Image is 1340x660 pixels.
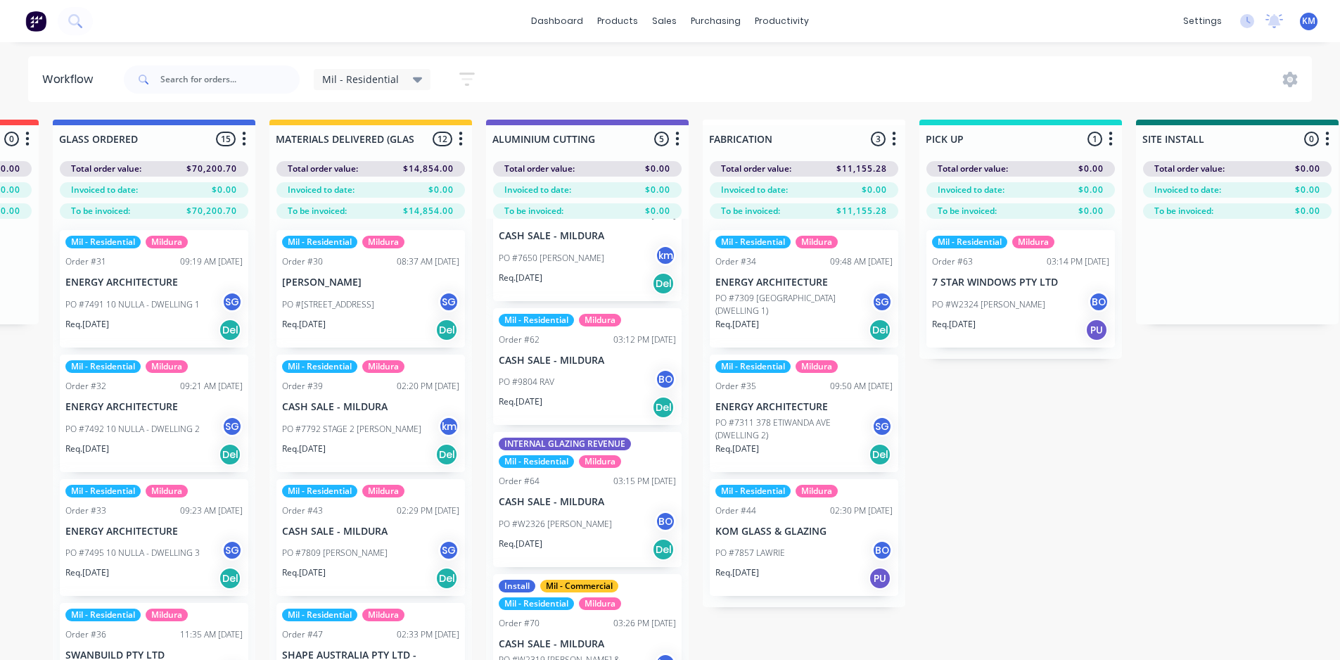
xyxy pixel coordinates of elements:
div: Mil - ResidentialMilduraOrder #6203:12 PM [DATE]CASH SALE - MILDURAPO #9804 RAVBOReq.[DATE]Del [493,308,682,426]
p: PO #7809 [PERSON_NAME] [282,547,388,559]
div: 09:23 AM [DATE] [180,504,243,517]
div: Del [219,319,241,341]
div: Workflow [42,71,100,88]
p: ENERGY ARCHITECTURE [715,277,893,288]
div: Del [219,567,241,590]
p: Req. [DATE] [499,538,542,550]
div: BO [872,540,893,561]
p: PO #7309 [GEOGRAPHIC_DATA] (DWELLING 1) [715,292,872,317]
div: Mil - Residential [282,360,357,373]
p: PO #W2324 [PERSON_NAME] [932,298,1045,311]
p: PO #9804 RAV [499,376,554,388]
div: INTERNAL GLAZING REVENUE [499,438,631,450]
p: Req. [DATE] [65,566,109,579]
p: ENERGY ARCHITECTURE [715,401,893,413]
div: Mil - Residential [499,597,574,610]
p: PO #7492 10 NULLA - DWELLING 2 [65,423,200,436]
div: km [438,416,459,437]
div: SG [872,416,893,437]
span: $0.00 [1295,184,1320,196]
p: CASH SALE - MILDURA [282,401,459,413]
div: SG [222,540,243,561]
span: $0.00 [1295,205,1320,217]
div: Mil - Residential [715,360,791,373]
div: PU [1085,319,1108,341]
div: Install [499,580,535,592]
p: Req. [DATE] [65,318,109,331]
p: PO #7792 STAGE 2 [PERSON_NAME] [282,423,421,436]
span: $70,200.70 [186,163,237,175]
p: PO #7857 LAWRIE [715,547,785,559]
img: Factory [25,11,46,32]
span: $0.00 [212,184,237,196]
div: Mil - Residential [65,609,141,621]
span: Total order value: [288,163,358,175]
span: To be invoiced: [938,205,997,217]
div: Order #30 [282,255,323,268]
p: Req. [DATE] [715,566,759,579]
div: Mildura [362,485,404,497]
div: Mildura [579,597,621,610]
span: $0.00 [1295,163,1320,175]
div: Mildura [579,314,621,326]
span: $0.00 [428,184,454,196]
div: INTERNAL GLAZING REVENUEMil - ResidentialMilduraOrder #6403:15 PM [DATE]CASH SALE - MILDURAPO #W2... [493,432,682,567]
input: Search for orders... [160,65,300,94]
div: Order #33 [65,504,106,517]
div: 02:20 PM [DATE] [397,380,459,393]
span: $11,155.28 [836,163,887,175]
div: Mil - Residential [499,314,574,326]
div: settings [1176,11,1229,32]
span: $0.00 [862,184,887,196]
div: PU [869,567,891,590]
div: Order #35 [715,380,756,393]
span: Invoiced to date: [1154,184,1221,196]
div: 08:37 AM [DATE] [397,255,459,268]
span: $11,155.28 [836,205,887,217]
div: Order #4202:26 PM [DATE]CASH SALE - MILDURAPO #7650 [PERSON_NAME]kmReq.[DATE]Del [493,184,682,301]
div: SG [222,416,243,437]
div: Mil - Residential [715,485,791,497]
div: Del [652,538,675,561]
span: To be invoiced: [71,205,130,217]
div: 02:33 PM [DATE] [397,628,459,641]
p: PO #[STREET_ADDRESS] [282,298,374,311]
div: 09:48 AM [DATE] [830,255,893,268]
div: Del [435,443,458,466]
span: $14,854.00 [403,205,454,217]
div: Del [435,319,458,341]
div: Mil - Residential [715,236,791,248]
div: Mildura [146,360,188,373]
div: Order #63 [932,255,973,268]
div: Mildura [579,455,621,468]
div: 11:35 AM [DATE] [180,628,243,641]
div: SG [872,291,893,312]
p: 7 STAR WINDOWS PTY LTD [932,277,1109,288]
span: Total order value: [721,163,791,175]
a: dashboard [524,11,590,32]
div: BO [655,511,676,532]
div: BO [655,369,676,390]
div: Mildura [796,485,838,497]
span: $0.00 [645,205,670,217]
div: Del [219,443,241,466]
span: $0.00 [1078,205,1104,217]
p: PO #7650 [PERSON_NAME] [499,252,604,265]
div: Del [652,396,675,419]
p: Req. [DATE] [715,318,759,331]
div: Mil - ResidentialMilduraOrder #3409:48 AM [DATE]ENERGY ARCHITECTUREPO #7309 [GEOGRAPHIC_DATA] (DW... [710,230,898,348]
div: Order #39 [282,380,323,393]
span: To be invoiced: [504,205,563,217]
span: Total order value: [938,163,1008,175]
p: CASH SALE - MILDURA [499,638,676,650]
p: Req. [DATE] [282,566,326,579]
span: $0.00 [645,184,670,196]
span: KM [1302,15,1315,27]
div: 03:15 PM [DATE] [613,475,676,488]
p: Req. [DATE] [715,443,759,455]
div: Del [869,319,891,341]
div: Mil - Residential [932,236,1007,248]
p: Req. [DATE] [499,272,542,284]
div: Mil - Residential [282,609,357,621]
span: To be invoiced: [288,205,347,217]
